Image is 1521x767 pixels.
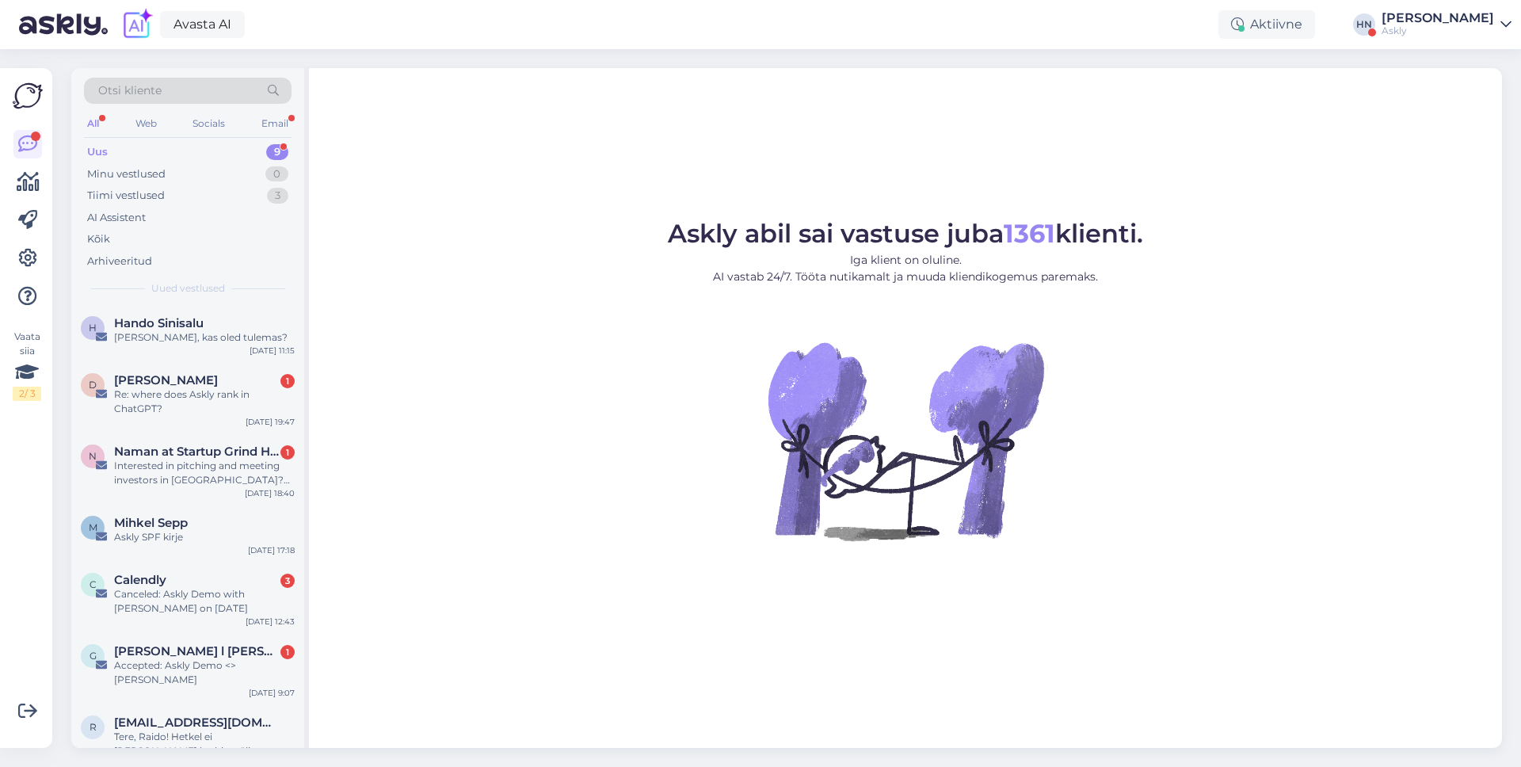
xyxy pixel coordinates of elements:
span: C [90,578,97,590]
span: Naman at Startup Grind HQ [114,445,279,459]
span: N [89,450,97,462]
span: G [90,650,97,662]
span: D [89,379,97,391]
span: Askly abil sai vastuse juba klienti. [668,218,1143,249]
div: Canceled: Askly Demo with [PERSON_NAME] on [DATE] [114,587,295,616]
a: [PERSON_NAME]Askly [1382,12,1511,37]
p: Iga klient on oluline. AI vastab 24/7. Tööta nutikamalt ja muuda kliendikogemus paremaks. [668,252,1143,285]
span: Gert Rohtla l ROHE AUTO [114,644,279,658]
img: Askly Logo [13,81,43,111]
span: M [89,521,97,533]
div: [PERSON_NAME], kas oled tulemas? [114,330,295,345]
div: All [84,113,102,134]
div: [DATE] 17:18 [248,544,295,556]
div: AI Assistent [87,210,146,226]
div: [PERSON_NAME] [1382,12,1494,25]
div: Arhiveeritud [87,254,152,269]
div: [DATE] 12:43 [246,616,295,628]
div: 9 [266,144,288,160]
span: H [89,322,97,334]
img: explore-ai [120,8,154,41]
span: Hando Sinisalu [114,316,204,330]
div: 1 [280,645,295,659]
div: Kõik [87,231,110,247]
div: HN [1353,13,1375,36]
span: Uued vestlused [151,281,225,296]
div: 0 [265,166,288,182]
div: 3 [267,188,288,204]
div: Minu vestlused [87,166,166,182]
div: Vaata siia [13,330,41,401]
img: No Chat active [763,298,1048,583]
div: Askly SPF kirje [114,530,295,544]
div: Socials [189,113,228,134]
span: r [90,721,97,733]
span: Otsi kliente [98,82,162,99]
span: Mihkel Sepp [114,516,188,530]
span: raido@limegrow.com [114,715,279,730]
div: [DATE] 19:47 [246,416,295,428]
div: 1 [280,374,295,388]
div: Askly [1382,25,1494,37]
b: 1361 [1004,218,1055,249]
div: [DATE] 11:15 [250,345,295,357]
div: 3 [280,574,295,588]
div: 1 [280,445,295,460]
div: [DATE] 18:40 [245,487,295,499]
div: Uus [87,144,108,160]
div: Interested in pitching and meeting investors in [GEOGRAPHIC_DATA]? 💰 [114,459,295,487]
div: Tiimi vestlused [87,188,165,204]
div: [DATE] 9:07 [249,687,295,699]
div: Aktiivne [1218,10,1315,39]
div: 2 / 3 [13,387,41,401]
div: Email [258,113,292,134]
span: Calendly [114,573,166,587]
div: Re: where does Askly rank in ChatGPT? [114,387,295,416]
a: Avasta AI [160,11,245,38]
span: Dan Erickson [114,373,218,387]
div: Web [132,113,160,134]
div: Tere, Raido! Hetkel ei [PERSON_NAME] karbist väljas geneerilist API-t ega webhooki, mis võimaldak... [114,730,295,758]
div: Accepted: Askly Demo <> [PERSON_NAME] [114,658,295,687]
